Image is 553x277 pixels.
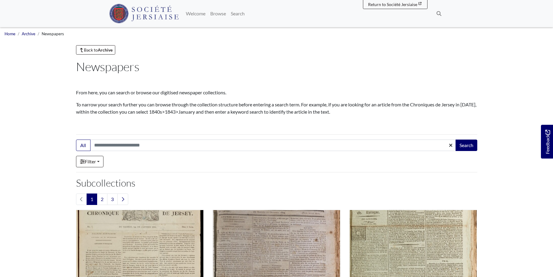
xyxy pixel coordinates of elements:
[90,140,456,151] input: Search this collection...
[368,2,417,7] span: Return to Société Jersiaise
[183,8,208,20] a: Welcome
[109,4,179,23] img: Société Jersiaise
[76,45,116,55] a: Back toArchive
[97,194,107,205] a: Goto page 2
[76,194,87,205] li: Previous page
[117,194,128,205] a: Next page
[109,2,179,25] a: Société Jersiaise logo
[87,194,97,205] span: Goto page 1
[5,31,15,36] a: Home
[76,89,477,96] p: From here, you can search or browse our digitised newspaper collections.
[544,130,551,154] span: Feedback
[22,31,35,36] a: Archive
[76,59,477,74] h1: Newspapers
[98,47,113,52] strong: Archive
[76,177,477,189] h2: Subcollections
[76,156,103,167] a: Filter
[76,194,477,205] nav: pagination
[107,194,118,205] a: Goto page 3
[456,140,477,151] button: Search
[42,31,64,36] span: Newspapers
[228,8,247,20] a: Search
[541,125,553,159] a: Would you like to provide feedback?
[76,101,477,115] p: To narrow your search further you can browse through the collection structure before entering a s...
[208,8,228,20] a: Browse
[76,140,91,151] button: All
